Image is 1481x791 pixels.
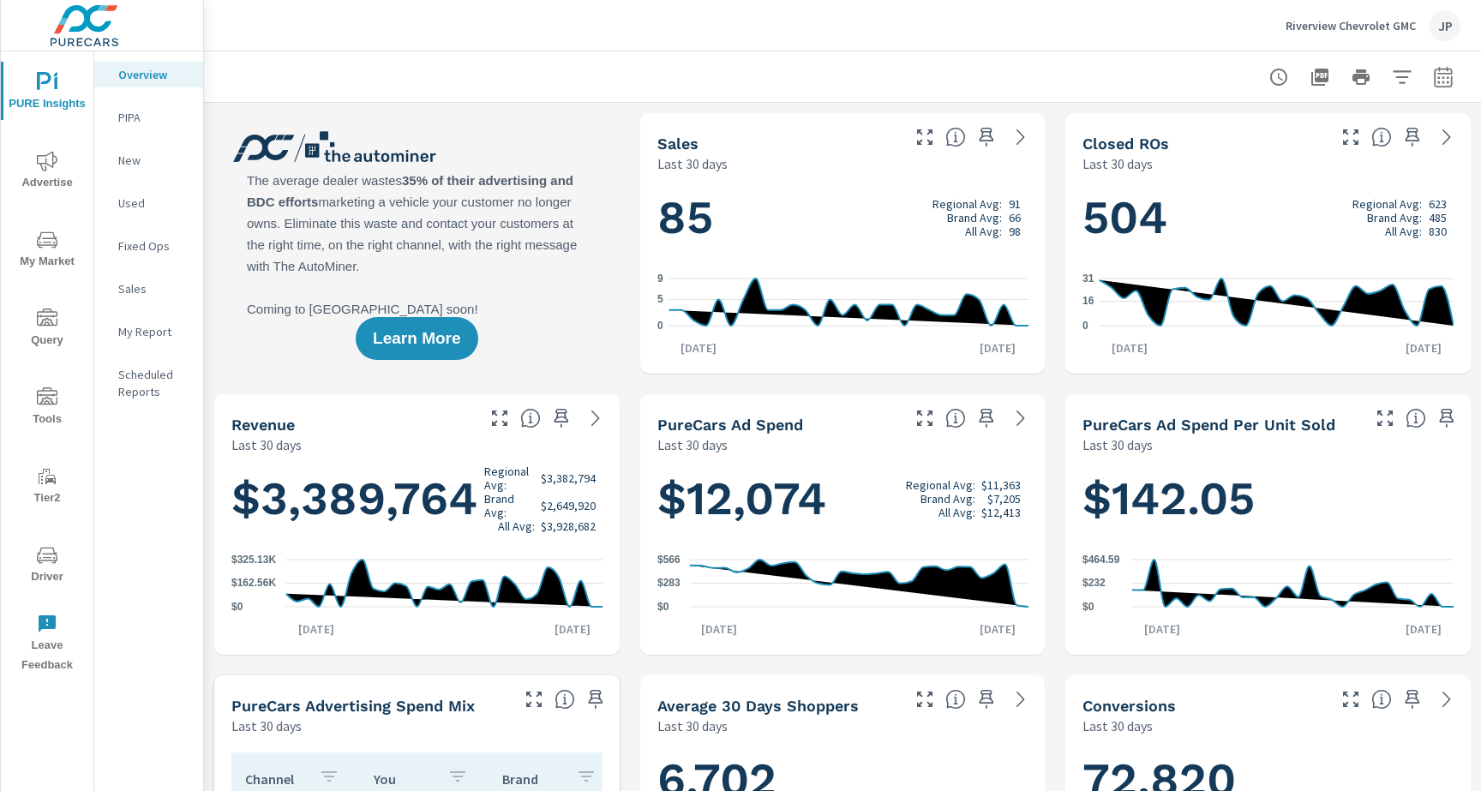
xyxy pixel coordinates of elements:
[1399,123,1426,151] span: Save this to your personalized report
[484,464,535,492] p: Regional Avg:
[1082,434,1153,455] p: Last 30 days
[669,339,729,357] p: [DATE]
[1082,135,1169,153] h5: Closed ROs
[1082,320,1088,332] text: 0
[484,492,535,519] p: Brand Avg:
[657,135,699,153] h5: Sales
[231,416,295,434] h5: Revenue
[94,362,203,404] div: Scheduled Reports
[657,273,663,285] text: 9
[118,323,189,340] p: My Report
[1385,60,1419,94] button: Apply Filters
[1082,578,1106,590] text: $232
[286,620,346,638] p: [DATE]
[973,123,1000,151] span: Save this to your personalized report
[1429,197,1447,211] p: 623
[1082,189,1454,247] h1: 504
[245,770,305,788] p: Channel
[968,620,1028,638] p: [DATE]
[947,211,1002,225] p: Brand Avg:
[1007,404,1034,432] a: See more details in report
[1082,601,1094,613] text: $0
[1429,211,1447,225] p: 485
[973,404,1000,432] span: Save this to your personalized report
[1007,686,1034,713] a: See more details in report
[981,506,1021,519] p: $12,413
[1344,60,1378,94] button: Print Report
[373,331,460,346] span: Learn More
[1371,689,1392,710] span: The number of dealer-specified goals completed by a visitor. [Source: This data is provided by th...
[657,416,803,434] h5: PureCars Ad Spend
[945,408,966,428] span: Total cost of media for all PureCars channels for the selected dealership group over the selected...
[118,152,189,169] p: New
[486,404,513,432] button: Make Fullscreen
[1082,416,1335,434] h5: PureCars Ad Spend Per Unit Sold
[938,506,975,519] p: All Avg:
[502,770,562,788] p: Brand
[932,197,1002,211] p: Regional Avg:
[657,554,681,566] text: $566
[541,499,596,512] p: $2,649,920
[1,51,93,682] div: nav menu
[543,620,603,638] p: [DATE]
[1433,404,1460,432] span: Save this to your personalized report
[1303,60,1337,94] button: "Export Report to PDF"
[1337,123,1364,151] button: Make Fullscreen
[356,317,477,360] button: Learn More
[94,319,203,345] div: My Report
[657,578,681,590] text: $283
[231,578,276,590] text: $162.56K
[1406,408,1426,428] span: Average cost of advertising per each vehicle sold at the dealer over the selected date range. The...
[1433,123,1460,151] a: See more details in report
[1286,18,1416,33] p: Riverview Chevrolet GMC
[965,225,1002,238] p: All Avg:
[1007,123,1034,151] a: See more details in report
[94,190,203,216] div: Used
[94,276,203,302] div: Sales
[6,614,88,675] span: Leave Feedback
[689,620,749,638] p: [DATE]
[1429,225,1447,238] p: 830
[1082,716,1153,736] p: Last 30 days
[94,105,203,130] div: PIPA
[987,492,1021,506] p: $7,205
[1082,273,1094,285] text: 31
[1132,620,1192,638] p: [DATE]
[1426,60,1460,94] button: Select Date Range
[1082,470,1454,528] h1: $142.05
[94,233,203,259] div: Fixed Ops
[911,123,938,151] button: Make Fullscreen
[1082,153,1153,174] p: Last 30 days
[657,293,663,305] text: 5
[94,62,203,87] div: Overview
[945,127,966,147] span: Number of vehicles sold by the dealership over the selected date range. [Source: This data is sou...
[6,387,88,429] span: Tools
[1394,339,1454,357] p: [DATE]
[1009,211,1021,225] p: 66
[945,689,966,710] span: A rolling 30 day total of daily Shoppers on the dealership website, averaged over the selected da...
[1082,697,1176,715] h5: Conversions
[555,689,575,710] span: This table looks at how you compare to the amount of budget you spend per channel as opposed to y...
[1352,197,1422,211] p: Regional Avg:
[1385,225,1422,238] p: All Avg:
[498,519,535,533] p: All Avg:
[231,434,302,455] p: Last 30 days
[582,686,609,713] span: Save this to your personalized report
[582,404,609,432] a: See more details in report
[94,147,203,173] div: New
[657,153,728,174] p: Last 30 days
[231,716,302,736] p: Last 30 days
[1082,554,1120,566] text: $464.59
[231,601,243,613] text: $0
[657,697,859,715] h5: Average 30 Days Shoppers
[118,195,189,212] p: Used
[231,554,276,566] text: $325.13K
[657,470,1028,528] h1: $12,074
[6,230,88,272] span: My Market
[520,408,541,428] span: Total sales revenue over the selected date range. [Source: This data is sourced from the dealer’s...
[1009,225,1021,238] p: 98
[6,151,88,193] span: Advertise
[906,478,975,492] p: Regional Avg:
[1337,686,1364,713] button: Make Fullscreen
[1082,296,1094,308] text: 16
